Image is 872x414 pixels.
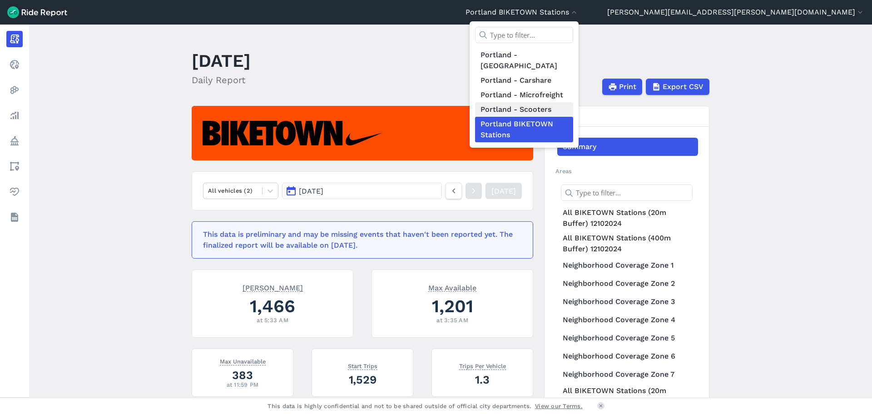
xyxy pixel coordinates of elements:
[475,27,573,43] input: Type to filter...
[475,117,573,142] a: Portland BIKETOWN Stations
[475,102,573,117] a: Portland - Scooters
[475,73,573,88] a: Portland - Carshare
[475,48,573,73] a: Portland - [GEOGRAPHIC_DATA]
[475,88,573,102] a: Portland - Microfreight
